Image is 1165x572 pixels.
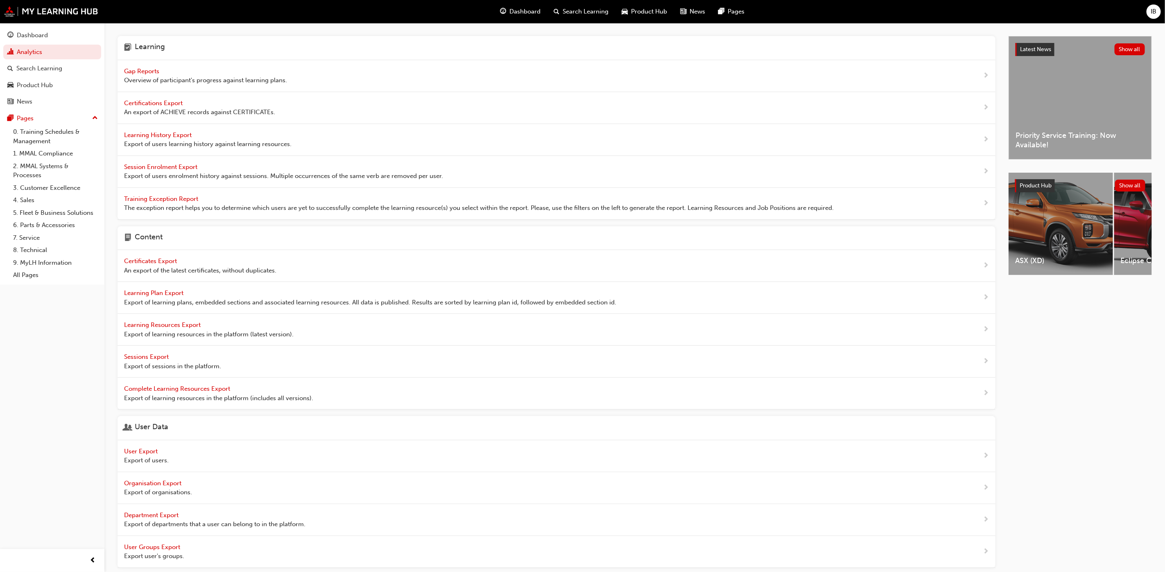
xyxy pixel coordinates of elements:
[1115,43,1145,55] button: Show all
[3,61,101,76] a: Search Learning
[983,451,989,461] span: next-icon
[563,7,609,16] span: Search Learning
[983,515,989,525] span: next-icon
[983,483,989,493] span: next-icon
[118,346,995,378] a: Sessions Export Export of sessions in the platform.next-icon
[494,3,547,20] a: guage-iconDashboard
[118,92,995,124] a: Certifications Export An export of ACHIEVE records against CERTIFICATEs.next-icon
[118,504,995,536] a: Department Export Export of departments that a user can belong to in the platform.next-icon
[124,511,180,519] span: Department Export
[983,103,989,113] span: next-icon
[712,3,751,20] a: pages-iconPages
[983,71,989,81] span: next-icon
[10,207,101,219] a: 5. Fleet & Business Solutions
[7,65,13,72] span: search-icon
[118,282,995,314] a: Learning Plan Export Export of learning plans, embedded sections and associated learning resource...
[124,321,202,329] span: Learning Resources Export
[1020,182,1052,189] span: Product Hub
[10,257,101,269] a: 9. MyLH Information
[547,3,615,20] a: search-iconSearch Learning
[10,244,101,257] a: 8. Technical
[124,140,292,149] span: Export of users learning history against learning resources.
[1009,36,1152,160] a: Latest NewsShow allPriority Service Training: Now Available!
[983,547,989,557] span: next-icon
[728,7,745,16] span: Pages
[124,448,159,455] span: User Export
[124,488,192,497] span: Export of organisations.
[681,7,687,17] span: news-icon
[118,536,995,568] a: User Groups Export Export user's groups.next-icon
[17,81,53,90] div: Product Hub
[124,298,616,307] span: Export of learning plans, embedded sections and associated learning resources. All data is publis...
[1009,173,1113,275] a: ASX (XD)
[17,31,48,40] div: Dashboard
[124,233,131,243] span: page-icon
[124,480,183,487] span: Organisation Export
[124,353,170,360] span: Sessions Export
[135,233,163,243] h4: Content
[124,362,221,371] span: Export of sessions in the platform.
[135,423,168,433] h4: User Data
[719,7,725,17] span: pages-icon
[3,45,101,60] a: Analytics
[10,194,101,207] a: 4. Sales
[983,261,989,271] span: next-icon
[1016,131,1145,149] span: Priority Service Training: Now Available!
[1147,5,1161,19] button: IB
[17,97,32,106] div: News
[983,388,989,399] span: next-icon
[631,7,667,16] span: Product Hub
[3,111,101,126] button: Pages
[118,314,995,346] a: Learning Resources Export Export of learning resources in the platform (latest version).next-icon
[90,556,96,566] span: prev-icon
[983,356,989,367] span: next-icon
[7,32,14,39] span: guage-icon
[10,160,101,182] a: 2. MMAL Systems & Processes
[7,49,14,56] span: chart-icon
[10,269,101,281] a: All Pages
[124,163,199,171] span: Session Enrolment Export
[10,182,101,194] a: 3. Customer Excellence
[1015,256,1106,266] span: ASX (XD)
[124,108,275,117] span: An export of ACHIEVE records against CERTIFICATEs.
[983,198,989,209] span: next-icon
[124,520,305,529] span: Export of departments that a user can belong to in the platform.
[124,266,276,275] span: An export of the latest certificates, without duplicates.
[124,131,193,139] span: Learning History Export
[124,289,185,297] span: Learning Plan Export
[135,43,165,53] h4: Learning
[3,78,101,93] a: Product Hub
[118,250,995,282] a: Certificates Export An export of the latest certificates, without duplicates.next-icon
[124,330,294,339] span: Export of learning resources in the platform (latest version).
[124,195,200,203] span: Training Exception Report
[7,98,14,106] span: news-icon
[92,113,98,124] span: up-icon
[10,126,101,147] a: 0. Training Schedules & Management
[124,99,184,107] span: Certifications Export
[118,124,995,156] a: Learning History Export Export of users learning history against learning resources.next-icon
[690,7,706,16] span: News
[510,7,541,16] span: Dashboard
[4,6,98,17] img: mmal
[983,293,989,303] span: next-icon
[17,114,34,123] div: Pages
[983,167,989,177] span: next-icon
[1151,7,1157,16] span: IB
[674,3,712,20] a: news-iconNews
[118,472,995,504] a: Organisation Export Export of organisations.next-icon
[124,394,313,403] span: Export of learning resources in the platform (includes all versions).
[3,26,101,111] button: DashboardAnalyticsSearch LearningProduct HubNews
[124,552,184,561] span: Export user's groups.
[118,378,995,410] a: Complete Learning Resources Export Export of learning resources in the platform (includes all ver...
[1020,46,1051,53] span: Latest News
[10,232,101,244] a: 7. Service
[7,115,14,122] span: pages-icon
[500,7,507,17] span: guage-icon
[124,257,179,265] span: Certificates Export
[1015,179,1145,192] a: Product HubShow all
[3,94,101,109] a: News
[118,440,995,472] a: User Export Export of users.next-icon
[124,203,834,213] span: The exception report helps you to determine which users are yet to successfully complete the lear...
[10,147,101,160] a: 1. MMAL Compliance
[622,7,628,17] span: car-icon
